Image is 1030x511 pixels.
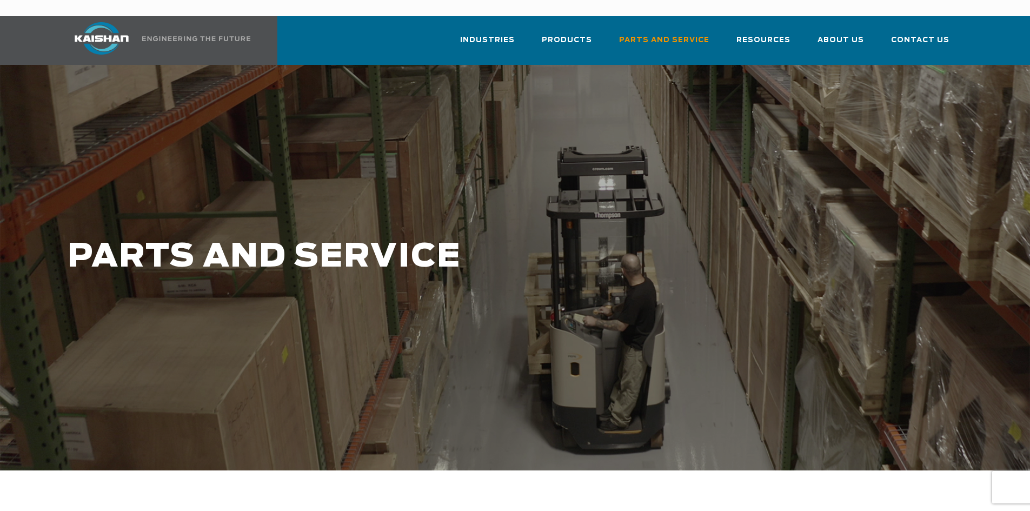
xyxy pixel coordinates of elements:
[68,239,812,275] h1: PARTS AND SERVICE
[460,26,515,63] a: Industries
[542,26,592,63] a: Products
[61,22,142,55] img: kaishan logo
[891,26,949,63] a: Contact Us
[142,36,250,41] img: Engineering the future
[542,34,592,47] span: Products
[619,26,709,63] a: Parts and Service
[736,34,790,47] span: Resources
[818,34,864,47] span: About Us
[891,34,949,47] span: Contact Us
[619,34,709,47] span: Parts and Service
[736,26,790,63] a: Resources
[818,26,864,63] a: About Us
[61,16,252,65] a: Kaishan USA
[460,34,515,47] span: Industries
